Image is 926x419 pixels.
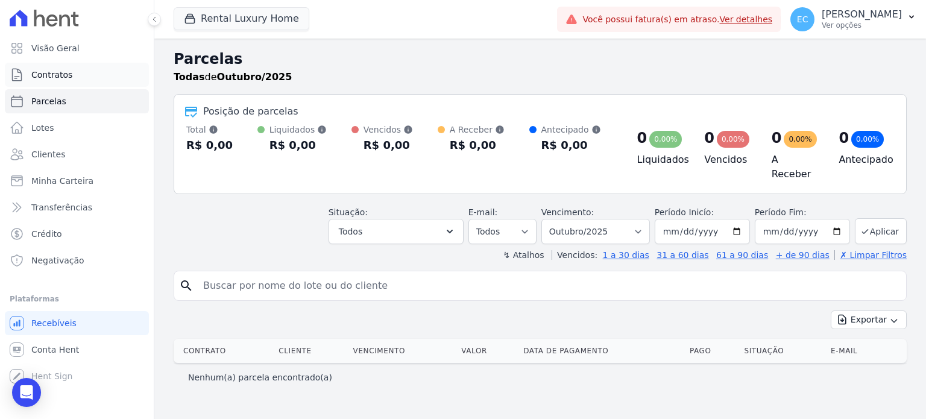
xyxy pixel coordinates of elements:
[329,207,368,217] label: Situação:
[468,207,498,217] label: E-mail:
[5,36,149,60] a: Visão Geral
[269,136,327,155] div: R$ 0,00
[582,13,772,26] span: Você possui fatura(s) em atraso.
[541,124,601,136] div: Antecipado
[12,378,41,407] div: Open Intercom Messenger
[716,250,768,260] a: 61 a 90 dias
[797,15,808,24] span: EC
[685,339,740,363] th: Pago
[186,136,233,155] div: R$ 0,00
[31,42,80,54] span: Visão Geral
[174,71,205,83] strong: Todas
[839,128,849,148] div: 0
[5,222,149,246] a: Crédito
[5,311,149,335] a: Recebíveis
[364,124,413,136] div: Vencidos
[31,254,84,266] span: Negativação
[5,89,149,113] a: Parcelas
[31,95,66,107] span: Parcelas
[834,250,907,260] a: ✗ Limpar Filtros
[541,207,594,217] label: Vencimento:
[31,201,92,213] span: Transferências
[31,344,79,356] span: Conta Hent
[31,228,62,240] span: Crédito
[217,71,292,83] strong: Outubro/2025
[826,339,890,363] th: E-mail
[31,175,93,187] span: Minha Carteira
[657,250,708,260] a: 31 a 60 dias
[174,70,292,84] p: de
[720,14,773,24] a: Ver detalhes
[784,131,816,148] div: 0,00%
[456,339,518,363] th: Valor
[174,48,907,70] h2: Parcelas
[450,124,505,136] div: A Receber
[329,219,464,244] button: Todos
[196,274,901,298] input: Buscar por nome do lote ou do cliente
[755,206,850,219] label: Período Fim:
[179,279,194,293] i: search
[5,116,149,140] a: Lotes
[10,292,144,306] div: Plataformas
[776,250,830,260] a: + de 90 dias
[174,339,274,363] th: Contrato
[822,8,902,20] p: [PERSON_NAME]
[518,339,685,363] th: Data de Pagamento
[188,371,332,383] p: Nenhum(a) parcela encontrado(a)
[855,218,907,244] button: Aplicar
[704,153,752,167] h4: Vencidos
[186,124,233,136] div: Total
[772,153,820,181] h4: A Receber
[5,142,149,166] a: Clientes
[5,248,149,273] a: Negativação
[637,128,647,148] div: 0
[450,136,505,155] div: R$ 0,00
[552,250,597,260] label: Vencidos:
[339,224,362,239] span: Todos
[637,153,685,167] h4: Liquidados
[739,339,826,363] th: Situação
[269,124,327,136] div: Liquidados
[772,128,782,148] div: 0
[822,20,902,30] p: Ver opções
[31,122,54,134] span: Lotes
[5,195,149,219] a: Transferências
[781,2,926,36] button: EC [PERSON_NAME] Ver opções
[649,131,682,148] div: 0,00%
[704,128,714,148] div: 0
[839,153,887,167] h4: Antecipado
[31,317,77,329] span: Recebíveis
[203,104,298,119] div: Posição de parcelas
[503,250,544,260] label: ↯ Atalhos
[174,7,309,30] button: Rental Luxury Home
[655,207,714,217] label: Período Inicío:
[717,131,749,148] div: 0,00%
[348,339,457,363] th: Vencimento
[364,136,413,155] div: R$ 0,00
[5,63,149,87] a: Contratos
[541,136,601,155] div: R$ 0,00
[5,338,149,362] a: Conta Hent
[831,310,907,329] button: Exportar
[274,339,348,363] th: Cliente
[31,69,72,81] span: Contratos
[31,148,65,160] span: Clientes
[851,131,884,148] div: 0,00%
[603,250,649,260] a: 1 a 30 dias
[5,169,149,193] a: Minha Carteira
